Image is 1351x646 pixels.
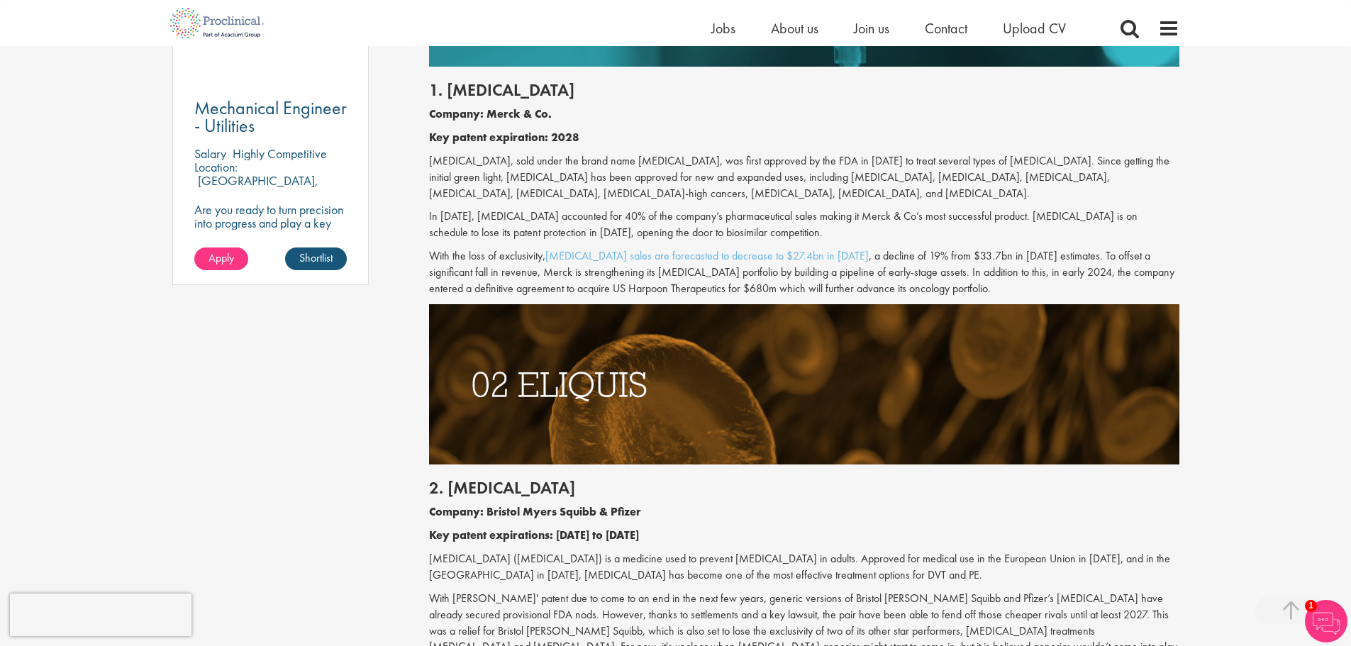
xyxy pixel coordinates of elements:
[1305,600,1317,612] span: 1
[711,19,735,38] a: Jobs
[429,551,1179,584] p: [MEDICAL_DATA] ([MEDICAL_DATA]) is a medicine used to prevent [MEDICAL_DATA] in adults. Approved ...
[429,106,552,121] b: Company: Merck & Co.
[194,96,347,138] span: Mechanical Engineer - Utilities
[194,159,238,175] span: Location:
[209,250,234,265] span: Apply
[194,203,348,257] p: Are you ready to turn precision into progress and play a key role in shaping the future of pharma...
[429,81,1179,99] h2: 1. [MEDICAL_DATA]
[429,248,1179,297] p: With the loss of exclusivity, , a decline of 19% from $33.7bn in [DATE] estimates. To offset a si...
[1305,600,1347,642] img: Chatbot
[429,504,641,519] b: Company: Bristol Myers Squibb & Pfizer
[854,19,889,38] a: Join us
[771,19,818,38] a: About us
[429,479,1179,497] h2: 2. [MEDICAL_DATA]
[194,172,318,202] p: [GEOGRAPHIC_DATA], [GEOGRAPHIC_DATA]
[1003,19,1066,38] a: Upload CV
[925,19,967,38] a: Contact
[233,145,327,162] p: Highly Competitive
[194,145,226,162] span: Salary
[429,208,1179,241] p: In [DATE], [MEDICAL_DATA] accounted for 40% of the company’s pharmaceutical sales making it Merck...
[285,247,347,270] a: Shortlist
[429,153,1179,202] p: [MEDICAL_DATA], sold under the brand name [MEDICAL_DATA], was first approved by the FDA in [DATE]...
[194,247,248,270] a: Apply
[194,99,348,135] a: Mechanical Engineer - Utilities
[429,528,639,542] b: Key patent expirations: [DATE] to [DATE]
[545,248,869,263] a: [MEDICAL_DATA] sales are forecasted to decrease to $27.4bn in [DATE]
[10,594,191,636] iframe: reCAPTCHA
[429,130,579,145] b: Key patent expiration: 2028
[429,304,1179,464] img: Drugs with patents due to expire Eliquis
